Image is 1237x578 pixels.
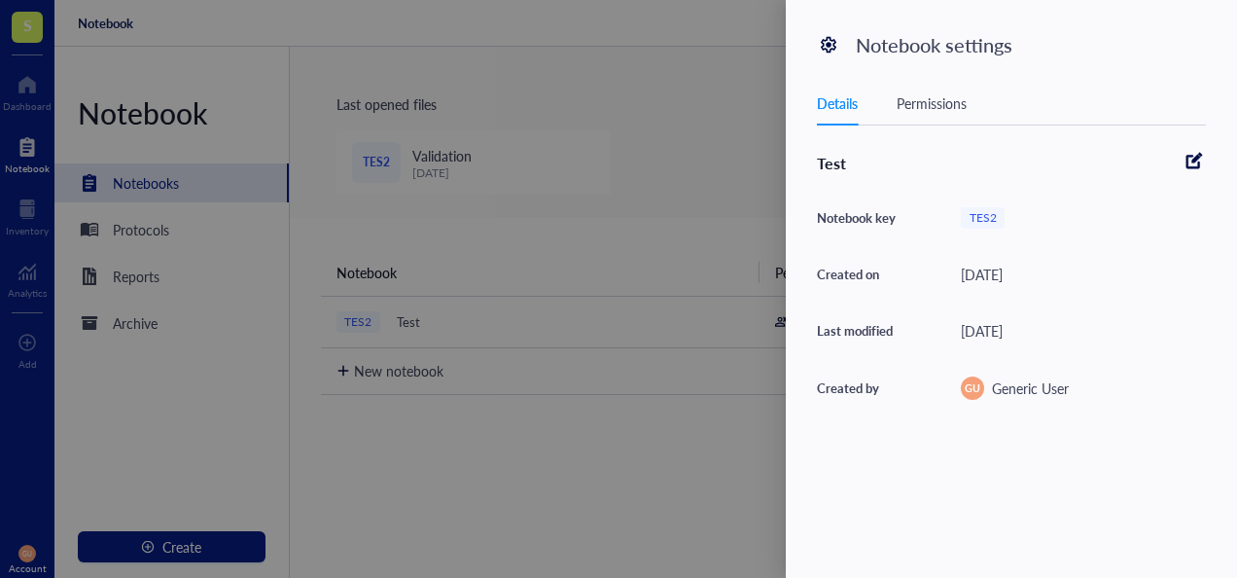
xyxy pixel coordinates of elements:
div: [DATE] [961,320,1206,342]
span: GU [965,380,980,396]
div: Last modified [817,322,914,340]
div: Permissions [897,92,967,114]
div: [DATE] [961,264,1206,285]
div: Notebook key [817,209,914,227]
div: Created by [817,379,914,397]
div: Test [817,151,846,176]
div: Created on [817,266,914,283]
div: Details [817,92,858,114]
span: Generic User [992,379,1069,398]
div: Notebook settings [856,31,1214,58]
